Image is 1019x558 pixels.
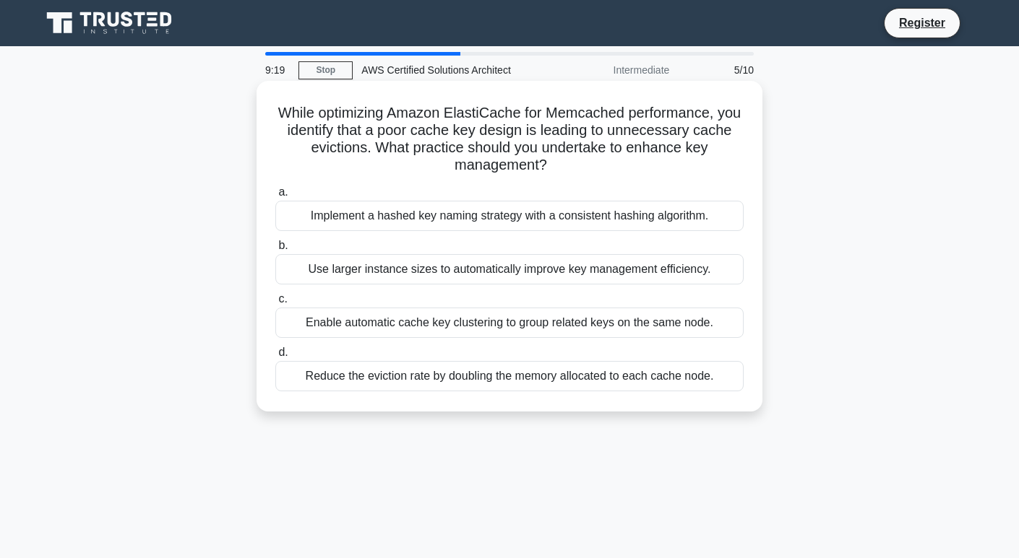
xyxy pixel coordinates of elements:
[678,56,762,84] div: 5/10
[353,56,551,84] div: AWS Certified Solutions Architect
[275,308,744,338] div: Enable automatic cache key clustering to group related keys on the same node.
[278,239,288,251] span: b.
[551,56,678,84] div: Intermediate
[298,61,353,79] a: Stop
[278,292,287,305] span: c.
[275,201,744,231] div: Implement a hashed key naming strategy with a consistent hashing algorithm.
[274,104,745,175] h5: While optimizing Amazon ElastiCache for Memcached performance, you identify that a poor cache key...
[275,254,744,284] div: Use larger instance sizes to automatically improve key management efficiency.
[278,186,288,198] span: a.
[890,14,954,32] a: Register
[257,56,298,84] div: 9:19
[275,361,744,391] div: Reduce the eviction rate by doubling the memory allocated to each cache node.
[278,346,288,358] span: d.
